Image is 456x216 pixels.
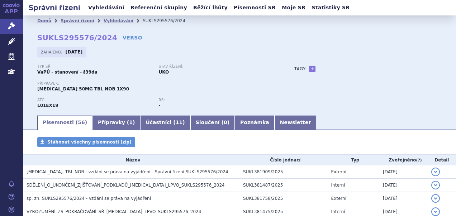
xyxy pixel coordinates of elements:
span: 0 [224,119,227,125]
strong: UKO [158,70,169,75]
a: Stáhnout všechny písemnosti (zip) [37,137,135,147]
a: + [309,66,315,72]
td: SUKL381487/2025 [239,179,328,192]
span: 1 [129,119,133,125]
a: Sloučení (0) [190,116,235,130]
th: Číslo jednací [239,155,328,165]
th: Název [23,155,239,165]
p: Stav řízení: [158,65,272,69]
td: [DATE] [379,179,428,192]
button: detail [431,181,440,189]
strong: - [158,103,160,108]
a: Vyhledávání [104,18,133,23]
h2: Správní řízení [23,3,86,13]
span: sp. zn. SUKLS295576/2024 - vzdání se práva na vyjádření [27,196,151,201]
button: detail [431,207,440,216]
span: Externí [331,196,346,201]
span: QINLOCK, TBL NOB - vzdání se práva na vyjádření - Správní řízení SUKLS295576/2024 [27,169,228,174]
td: SUKL381758/2025 [239,192,328,205]
span: Interní [331,183,345,188]
th: Zveřejněno [379,155,428,165]
button: detail [431,194,440,203]
abbr: (?) [416,158,422,163]
td: [DATE] [379,165,428,179]
a: Referenční skupiny [128,3,189,13]
a: Správní řízení [61,18,94,23]
a: VERSO [123,34,142,41]
span: [MEDICAL_DATA] 50MG TBL NOB 1X90 [37,86,129,91]
a: Statistiky SŘ [309,3,352,13]
span: VYROZUMĚNÍ_ZS_POKRAČOVÁNÍ_SŘ_QINLOCK_LPVO_SUKLS295576_2024 [27,209,201,214]
a: Běžící lhůty [191,3,230,13]
th: Detail [428,155,456,165]
td: [DATE] [379,192,428,205]
a: Písemnosti (56) [37,116,92,130]
span: 11 [176,119,182,125]
strong: [DATE] [66,50,83,55]
th: Typ [328,155,379,165]
span: 56 [78,119,85,125]
a: Domů [37,18,51,23]
span: Stáhnout všechny písemnosti (zip) [47,140,132,145]
li: SUKLS295576/2024 [143,15,195,26]
p: Typ SŘ: [37,65,151,69]
a: Písemnosti SŘ [232,3,278,13]
span: Zahájeno: [41,49,63,55]
h3: Tagy [294,65,306,73]
button: detail [431,168,440,176]
strong: RIPRETINIB [37,103,58,108]
p: ATC: [37,98,151,102]
span: Interní [331,209,345,214]
strong: VaPÚ - stanovení - §39da [37,70,98,75]
span: SDĚLENÍ_O_UKONČENÍ_ZJIŠŤOVÁNÍ_PODKLADŮ_QINLOCK_LPVO_SUKLS295576_2024 [27,183,225,188]
span: Externí [331,169,346,174]
p: Přípravek: [37,81,280,86]
a: Moje SŘ [280,3,308,13]
a: Poznámka [235,116,275,130]
a: Newsletter [275,116,317,130]
a: Účastníci (11) [140,116,190,130]
p: RS: [158,98,272,102]
a: Přípravky (1) [92,116,140,130]
strong: SUKLS295576/2024 [37,33,117,42]
a: Vyhledávání [86,3,127,13]
td: SUKL381909/2025 [239,165,328,179]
